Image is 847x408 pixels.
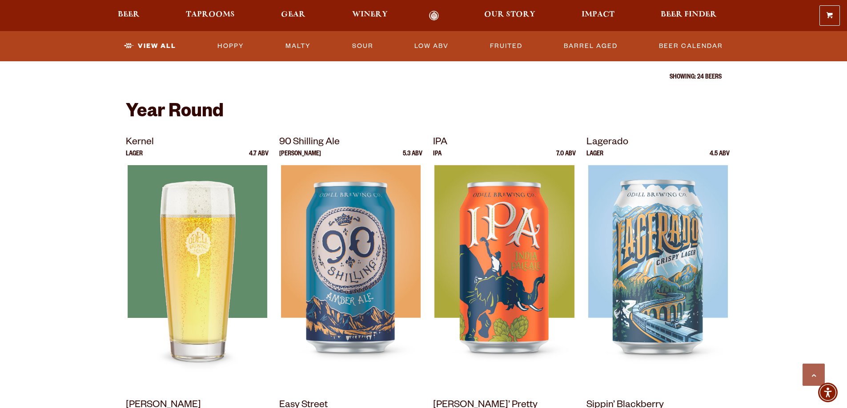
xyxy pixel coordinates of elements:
[556,151,576,165] p: 7.0 ABV
[275,11,311,21] a: Gear
[433,135,576,151] p: IPA
[586,135,730,151] p: Lagerado
[576,11,620,21] a: Impact
[586,151,603,165] p: Lager
[403,151,422,165] p: 5.3 ABV
[282,36,314,56] a: Malty
[186,11,235,18] span: Taprooms
[127,165,267,387] img: Kernel
[180,11,241,21] a: Taprooms
[279,135,422,151] p: 90 Shilling Ale
[126,135,269,151] p: Kernel
[655,36,727,56] a: Beer Calendar
[434,165,574,387] img: IPA
[126,135,269,387] a: Kernel Lager 4.7 ABV Kernel Kernel
[279,151,321,165] p: [PERSON_NAME]
[582,11,614,18] span: Impact
[120,36,180,56] a: View All
[586,135,730,387] a: Lagerado Lager 4.5 ABV Lagerado Lagerado
[661,11,717,18] span: Beer Finder
[433,135,576,387] a: IPA IPA 7.0 ABV IPA IPA
[478,11,541,21] a: Our Story
[126,151,143,165] p: Lager
[710,151,730,165] p: 4.5 ABV
[352,11,388,18] span: Winery
[484,11,535,18] span: Our Story
[818,383,838,402] div: Accessibility Menu
[560,36,621,56] a: Barrel Aged
[655,11,723,21] a: Beer Finder
[249,151,269,165] p: 4.7 ABV
[411,36,452,56] a: Low ABV
[803,364,825,386] a: Scroll to top
[214,36,248,56] a: Hoppy
[112,11,145,21] a: Beer
[588,165,728,387] img: Lagerado
[417,11,451,21] a: Odell Home
[486,36,526,56] a: Fruited
[118,11,140,18] span: Beer
[281,11,305,18] span: Gear
[346,11,393,21] a: Winery
[126,103,722,124] h2: Year Round
[126,74,722,81] p: Showing: 24 Beers
[279,135,422,387] a: 90 Shilling Ale [PERSON_NAME] 5.3 ABV 90 Shilling Ale 90 Shilling Ale
[281,165,421,387] img: 90 Shilling Ale
[349,36,377,56] a: Sour
[433,151,442,165] p: IPA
